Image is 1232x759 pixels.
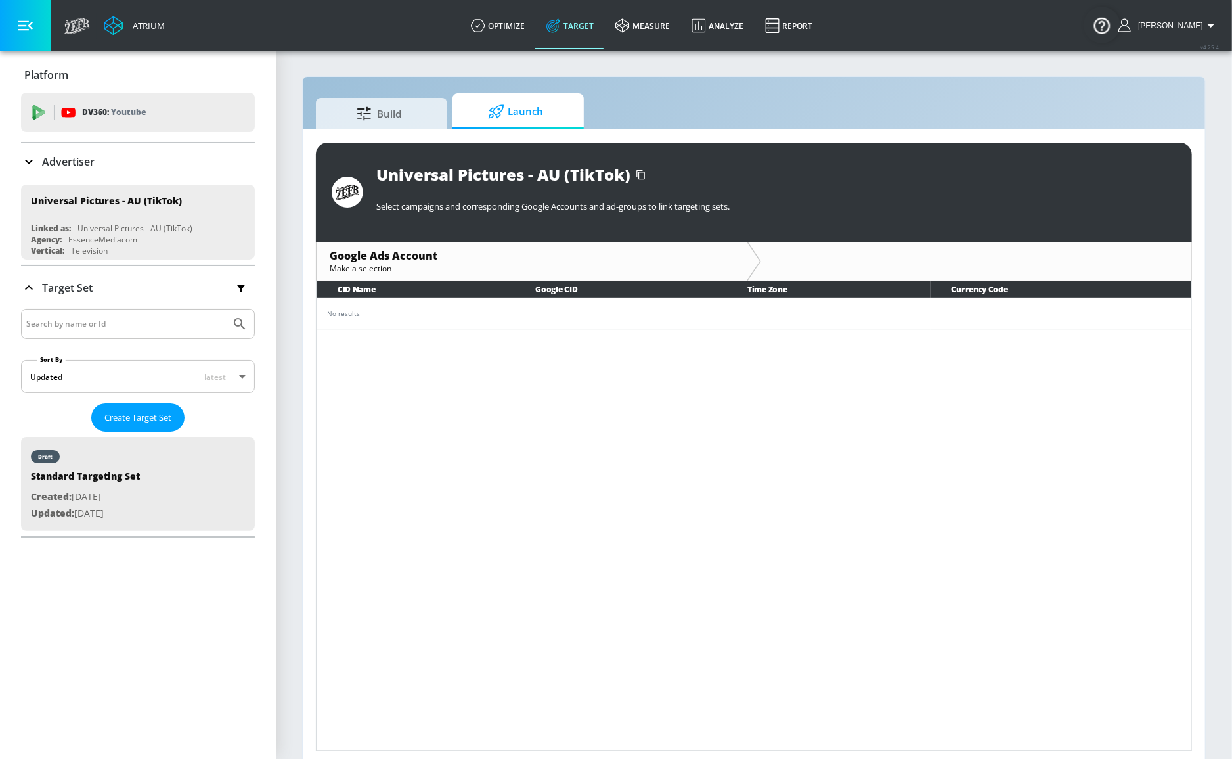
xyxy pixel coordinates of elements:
[30,371,62,382] div: Updated
[317,281,514,298] th: CID Name
[21,143,255,180] div: Advertiser
[376,164,630,185] div: Universal Pictures - AU (TikTok)
[330,263,734,274] div: Make a selection
[91,403,185,432] button: Create Target Set
[127,20,165,32] div: Atrium
[31,489,140,505] p: [DATE]
[37,356,66,364] label: Sort By
[1118,18,1219,34] button: [PERSON_NAME]
[21,185,255,260] div: Universal Pictures - AU (TikTok)Linked as:Universal Pictures - AU (TikTok)Agency:EssenceMediacomV...
[104,16,165,35] a: Atrium
[330,248,734,263] div: Google Ads Account
[21,437,255,531] div: draftStandard Targeting SetCreated:[DATE]Updated:[DATE]
[21,432,255,536] nav: list of Target Set
[21,57,255,93] div: Platform
[327,309,1181,319] div: No results
[755,2,824,49] a: Report
[376,200,1176,212] p: Select campaigns and corresponding Google Accounts and ad-groups to link targeting sets.
[26,315,225,333] input: Search by name or Id
[38,453,53,460] div: draft
[1133,21,1203,30] span: login as: justin.nim@zefr.com
[31,245,64,256] div: Vertical:
[31,195,182,207] div: Universal Pictures - AU (TikTok)
[1200,43,1219,51] span: v 4.25.4
[726,281,930,298] th: Time Zone
[1084,7,1120,43] button: Open Resource Center
[466,96,565,127] span: Launch
[111,105,146,119] p: Youtube
[329,98,429,129] span: Build
[21,266,255,310] div: Target Set
[931,281,1191,298] th: Currency Code
[514,281,726,298] th: Google CID
[77,223,192,234] div: Universal Pictures - AU (TikTok)
[204,371,226,382] span: latest
[21,309,255,536] div: Target Set
[536,2,605,49] a: Target
[31,223,71,234] div: Linked as:
[24,68,68,82] p: Platform
[460,2,536,49] a: optimize
[31,490,72,503] span: Created:
[42,154,95,169] p: Advertiser
[31,507,74,519] span: Updated:
[82,105,146,120] p: DV360:
[31,470,140,489] div: Standard Targeting Set
[681,2,755,49] a: Analyze
[31,234,62,245] div: Agency:
[71,245,108,256] div: Television
[68,234,137,245] div: EssenceMediacom
[42,281,93,295] p: Target Set
[317,242,747,281] div: Google Ads AccountMake a selection
[605,2,681,49] a: measure
[21,93,255,132] div: DV360: Youtube
[31,505,140,522] p: [DATE]
[104,410,171,425] span: Create Target Set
